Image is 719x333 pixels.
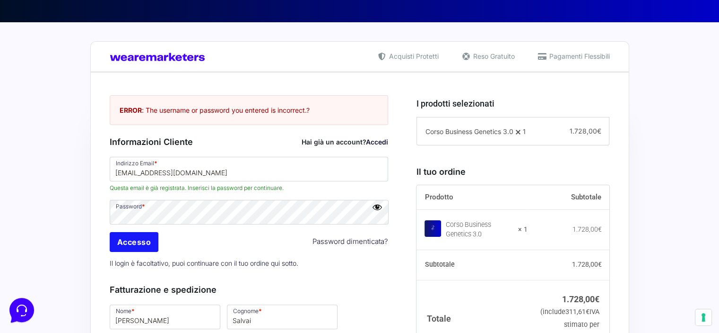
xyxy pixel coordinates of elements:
bdi: 1.728,00 [562,294,599,304]
p: Il login è facoltativo, puoi continuare con il tuo ordine qui sotto. [106,253,392,273]
input: Indirizzo Email * [110,157,389,181]
bdi: 1.728,00 [572,261,601,268]
span: € [595,294,599,304]
strong: ERROR [120,106,142,114]
th: Subtotale [528,185,610,210]
a: Accedi [366,138,388,146]
span: 1.728,00 [569,127,601,135]
input: Accesso [110,232,159,252]
button: Inizia una conversazione [15,80,174,99]
a: Password dimenticata? [312,236,388,247]
button: Le tue preferenze relative al consenso per le tecnologie di tracciamento [695,309,711,325]
span: Acquisti Protetti [387,51,439,61]
span: Trova una risposta [15,117,74,125]
span: Questa email è già registrata. Inserisci la password per continuare. [110,184,389,192]
h2: Ciao da Marketers 👋 [8,8,159,23]
img: dark [15,53,34,72]
img: dark [30,53,49,72]
input: Cognome * [227,305,338,329]
h3: Fatturazione e spedizione [110,283,389,296]
p: Messaggi [82,259,107,268]
h3: I prodotti selezionati [416,97,609,110]
button: Nascondi password [372,202,382,212]
span: Reso Gratuito [471,51,515,61]
input: Cerca un articolo... [21,138,155,147]
button: Messaggi [66,246,124,268]
strong: × 1 [518,225,528,234]
span: 1 [522,127,525,135]
p: Home [28,259,44,268]
input: Nome * [110,305,220,329]
span: 311,61 [565,308,589,316]
span: Le tue conversazioni [15,38,80,45]
p: Aiuto [146,259,159,268]
span: Corso Business Genetics 3.0 [425,127,513,135]
span: € [597,127,601,135]
th: Subtotale [416,250,528,280]
th: Prodotto [416,185,528,210]
div: : The username or password you entered is incorrect. ? [110,95,389,125]
img: dark [45,53,64,72]
span: Pagamenti Flessibili [547,51,610,61]
span: Inizia una conversazione [61,85,139,93]
span: € [598,261,601,268]
span: € [598,225,601,233]
div: Hai già un account? [302,137,388,147]
a: Apri Centro Assistenza [101,117,174,125]
iframe: Customerly Messenger Launcher [8,296,36,324]
img: Corso Business Genetics 3.0 [424,220,441,237]
button: Home [8,246,66,268]
button: Aiuto [123,246,182,268]
h3: Informazioni Cliente [110,135,389,148]
h3: Il tuo ordine [416,165,609,178]
bdi: 1.728,00 [572,225,601,233]
span: € [586,308,589,316]
div: Corso Business Genetics 3.0 [446,220,512,239]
